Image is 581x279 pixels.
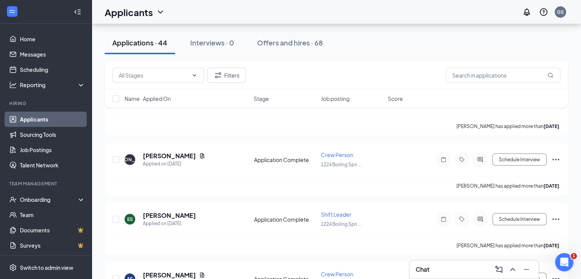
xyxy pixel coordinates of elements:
a: Sourcing Tools [20,127,85,142]
h3: Chat [416,265,429,274]
a: Scheduling [20,62,85,77]
button: Minimize [520,263,532,276]
span: Crew Person [321,151,353,158]
p: [PERSON_NAME] has applied more than . [456,123,560,129]
div: Applied on [DATE] [143,160,205,167]
span: 1224 Boiling Spri ... [321,221,361,227]
svg: ChevronDown [191,72,197,78]
span: Job posting [321,95,350,102]
svg: Tag [457,216,466,222]
svg: Notifications [522,7,531,16]
span: 1 [571,253,577,259]
button: Filter Filters [207,68,246,83]
a: Applicants [20,112,85,127]
a: DocumentsCrown [20,222,85,238]
svg: Filter [214,71,223,80]
div: Team Management [9,180,84,187]
input: Search in applications [446,68,560,83]
h5: [PERSON_NAME] [143,211,196,219]
svg: WorkstreamLogo [8,8,16,15]
svg: Note [439,156,448,162]
button: Schedule Interview [492,213,547,225]
div: Hiring [9,100,84,107]
svg: ComposeMessage [494,265,503,274]
svg: MagnifyingGlass [547,72,553,78]
div: Switch to admin view [20,264,73,271]
svg: Ellipses [551,155,560,164]
div: [PERSON_NAME] [110,156,150,162]
a: Home [20,31,85,47]
b: [DATE] [544,183,559,188]
svg: ActiveChat [476,216,485,222]
svg: Note [439,216,448,222]
a: Messages [20,47,85,62]
div: Application Complete [254,215,316,223]
b: [DATE] [544,242,559,248]
div: Offers and hires · 68 [257,38,323,47]
b: [DATE] [544,123,559,129]
p: [PERSON_NAME] has applied more than . [456,242,560,248]
span: Shift Leader [321,211,351,217]
div: Application Complete [254,156,316,163]
span: 1224 Boiling Spri ... [321,161,361,167]
div: Applied on [DATE] [143,219,196,227]
svg: Tag [457,156,466,162]
button: ComposeMessage [493,263,505,276]
h5: [PERSON_NAME] [143,151,196,160]
svg: Document [199,152,205,159]
a: SurveysCrown [20,238,85,253]
span: Score [388,95,403,102]
a: Team [20,207,85,222]
h5: [PERSON_NAME] [143,271,196,279]
span: Stage [254,95,269,102]
svg: Collapse [74,8,81,16]
div: Onboarding [20,196,79,203]
div: Interviews · 0 [190,38,234,47]
svg: QuestionInfo [539,7,548,16]
h1: Applicants [105,5,153,18]
svg: ActiveChat [476,156,485,162]
svg: Minimize [522,265,531,274]
div: GS [557,8,564,15]
div: Reporting [20,81,86,89]
svg: ChevronDown [156,7,165,16]
svg: UserCheck [9,196,17,203]
a: Talent Network [20,157,85,173]
svg: Ellipses [551,214,560,224]
button: ChevronUp [507,263,519,276]
iframe: Intercom live chat [555,253,573,271]
svg: Settings [9,264,17,271]
button: Schedule Interview [492,153,547,165]
div: ES [127,216,133,222]
input: All Stages [119,71,188,79]
svg: Document [199,272,205,278]
a: Job Postings [20,142,85,157]
p: [PERSON_NAME] has applied more than . [456,182,560,189]
svg: ChevronUp [508,265,517,274]
svg: Analysis [9,81,17,89]
span: Crew Person [321,270,353,277]
div: Applications · 44 [112,38,167,47]
span: Name · Applied On [125,95,171,102]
